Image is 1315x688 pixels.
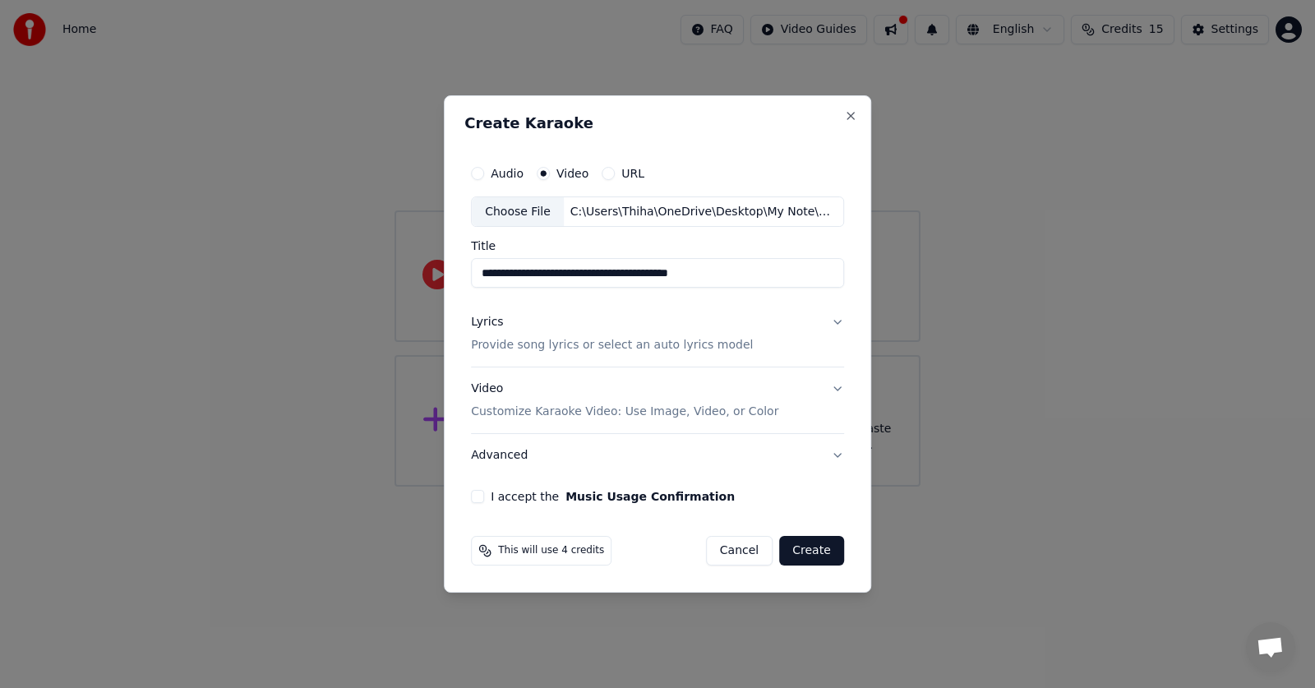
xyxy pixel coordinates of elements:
label: Video [556,168,588,179]
p: Customize Karaoke Video: Use Image, Video, or Color [471,404,778,420]
button: I accept the [565,491,735,502]
button: VideoCustomize Karaoke Video: Use Image, Video, or Color [471,368,844,434]
button: Advanced [471,434,844,477]
label: Title [471,241,844,252]
div: Lyrics [471,315,503,331]
button: LyricsProvide song lyrics or select an auto lyrics model [471,302,844,367]
span: This will use 4 credits [498,544,604,557]
div: C:\Users\Thiha\OneDrive\Desktop\My Note\Uptown girl\Westlife - Uptown Girl (Top of the Pops 2001)... [564,204,843,220]
div: Video [471,381,778,421]
div: Choose File [472,197,564,227]
label: I accept the [491,491,735,502]
label: URL [621,168,644,179]
label: Audio [491,168,524,179]
h2: Create Karaoke [464,116,851,131]
p: Provide song lyrics or select an auto lyrics model [471,338,753,354]
button: Create [779,536,844,566]
button: Cancel [706,536,773,566]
